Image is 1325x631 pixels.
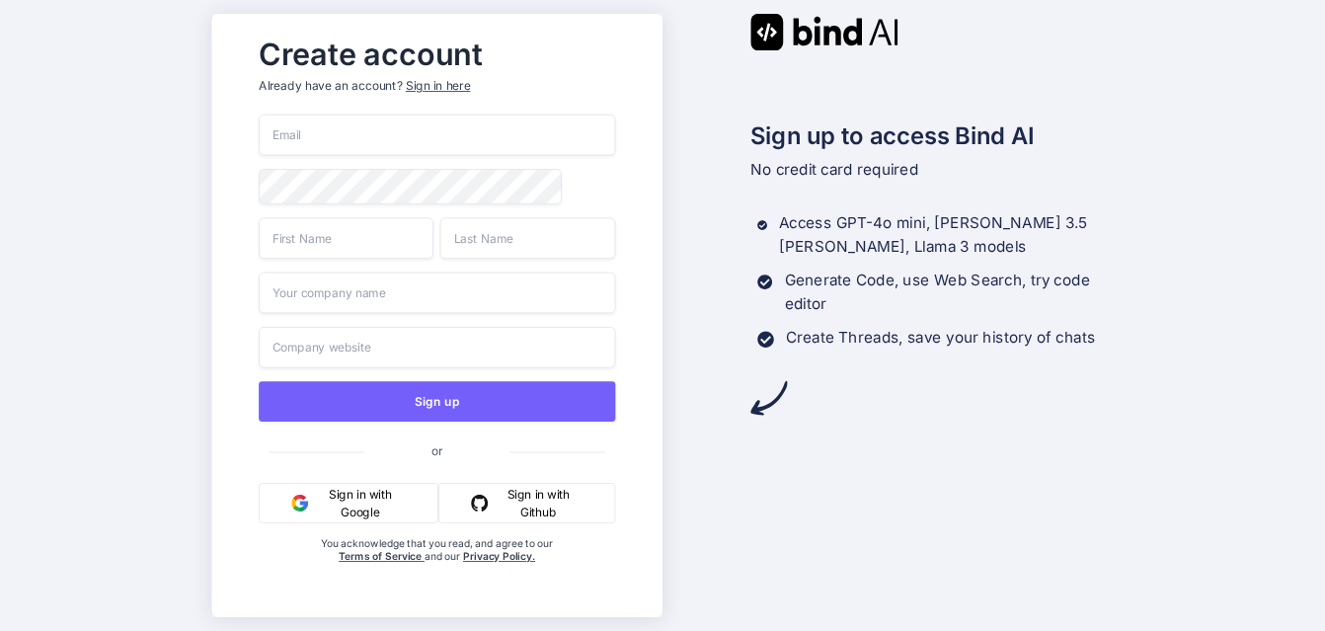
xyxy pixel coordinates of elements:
input: Last Name [440,217,615,259]
p: Generate Code, use Web Search, try code editor [785,269,1113,316]
input: Company website [259,327,615,368]
div: Sign in here [406,78,470,95]
img: google [291,495,308,512]
input: Your company name [259,273,615,314]
button: Sign up [259,381,615,422]
div: You acknowledge that you read, and agree to our and our [319,536,557,603]
p: Create Threads, save your history of chats [786,326,1096,350]
img: Bind AI logo [750,14,898,50]
a: Terms of Service [339,550,425,563]
a: Privacy Policy. [463,550,535,563]
button: Sign in with Google [259,483,438,523]
input: First Name [259,217,433,259]
input: Email [259,115,615,156]
h2: Create account [259,40,615,67]
button: Sign in with Github [438,483,615,523]
h2: Sign up to access Bind AI [750,118,1113,153]
img: github [471,495,488,512]
p: Already have an account? [259,78,615,95]
p: Access GPT-4o mini, [PERSON_NAME] 3.5 [PERSON_NAME], Llama 3 models [779,212,1113,260]
span: or [364,430,509,471]
img: arrow [750,380,787,417]
p: No credit card required [750,158,1113,182]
